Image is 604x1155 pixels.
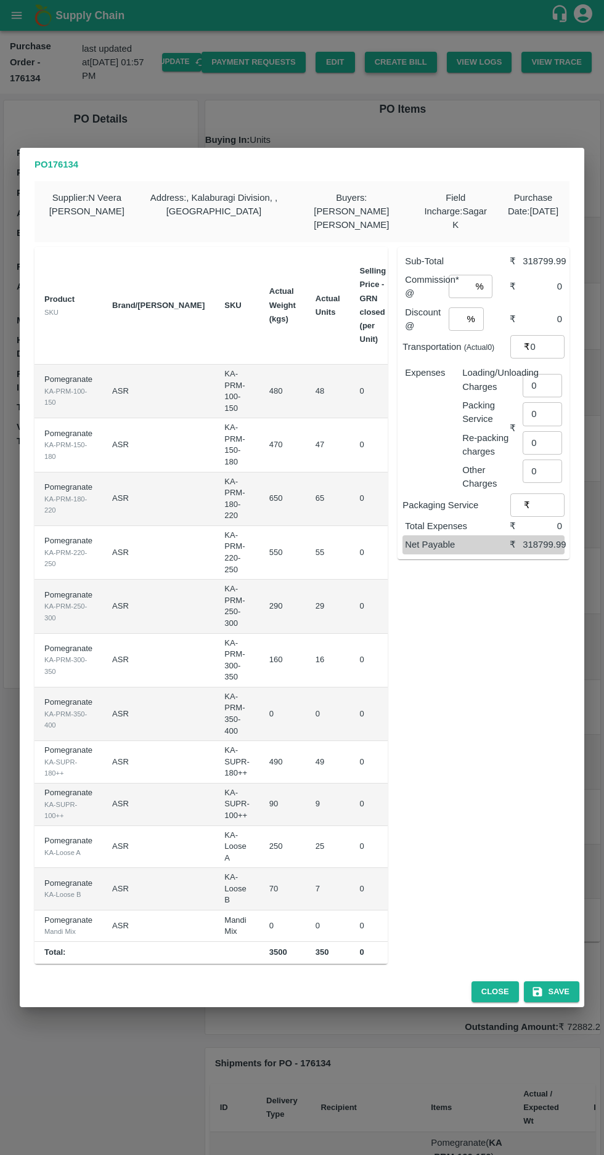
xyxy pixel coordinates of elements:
div: KA-PRM-100-150 [44,386,92,408]
div: ₹ [510,312,523,326]
td: ASR [102,365,214,418]
td: 0 [350,526,396,580]
td: 0 [350,910,396,942]
td: KA-Loose B [214,868,259,910]
div: KA-PRM-300-350 [44,654,92,677]
p: Loading/Unloading Charges [462,366,510,394]
div: KA-PRM-350-400 [44,708,92,731]
div: 318799.99 [523,538,562,551]
td: ASR [102,418,214,472]
td: Pomegranate [35,580,102,633]
td: KA-Loose A [214,826,259,869]
p: ₹ [524,498,530,512]
td: Pomegranate [35,365,102,418]
div: 318799.99 [523,254,562,268]
div: ₹ [510,538,523,551]
b: SKU [224,301,241,310]
td: ASR [102,826,214,869]
small: (Actual 0 ) [464,343,495,352]
td: 7 [306,868,350,910]
div: Purchase Date : [DATE] [497,181,569,242]
b: PO 176134 [35,160,78,169]
td: 480 [259,365,306,418]
td: 55 [306,526,350,580]
td: 290 [259,580,306,633]
div: KA-Loose A [44,847,92,858]
p: Packing Service [462,399,510,426]
div: SKU [44,307,92,318]
div: Field Incharge : Sagar K [414,181,497,242]
div: KA-PRM-250-300 [44,601,92,623]
td: Mandi Mix [214,910,259,942]
td: KA-PRM-100-150 [214,365,259,418]
td: Pomegranate [35,634,102,687]
td: ASR [102,687,214,741]
td: Pomegranate [35,687,102,741]
td: ASR [102,580,214,633]
td: KA-PRM-250-300 [214,580,259,633]
p: Other Charges [462,463,510,491]
td: 160 [259,634,306,687]
td: KA-PRM-220-250 [214,526,259,580]
b: 3500 [269,947,287,957]
b: Product [44,294,75,304]
b: 350 [316,947,329,957]
td: 470 [259,418,306,472]
td: 0 [306,687,350,741]
div: ₹ [510,519,523,533]
td: ASR [102,868,214,910]
td: 49 [306,741,350,784]
p: Net Payable [405,538,510,551]
div: Mandi Mix [44,926,92,937]
td: 0 [350,784,396,826]
td: 90 [259,784,306,826]
div: Supplier : N Veera [PERSON_NAME] [35,181,139,242]
td: 47 [306,418,350,472]
p: Total Expenses [405,519,510,533]
p: Packaging Service [402,498,510,512]
div: Buyers : [PERSON_NAME] [PERSON_NAME] [288,181,414,242]
b: 0 [360,947,364,957]
div: Address : , Kalaburagi Division, , [GEOGRAPHIC_DATA] [139,181,289,242]
td: Pomegranate [35,784,102,826]
div: KA-PRM-180-220 [44,493,92,516]
td: 0 [350,472,396,526]
b: Brand/[PERSON_NAME] [112,301,205,310]
p: ₹ [524,340,530,354]
b: Actual Units [316,294,340,317]
td: KA-PRM-180-220 [214,472,259,526]
td: KA-SUPR-100++ [214,784,259,826]
td: Pomegranate [35,826,102,869]
p: % [467,312,475,326]
td: ASR [102,784,214,826]
td: 25 [306,826,350,869]
button: Save [524,981,579,1003]
td: 550 [259,526,306,580]
td: 29 [306,580,350,633]
td: ASR [102,634,214,687]
p: Expenses [405,366,452,379]
td: 48 [306,365,350,418]
td: 0 [306,910,350,942]
td: 9 [306,784,350,826]
td: ASR [102,526,214,580]
p: Commission* @ [405,273,449,301]
td: KA-SUPR-180++ [214,741,259,784]
td: 0 [350,634,396,687]
p: % [476,280,484,293]
p: Discount @ [405,306,449,333]
div: 0 [523,280,562,293]
td: ASR [102,472,214,526]
td: 0 [259,687,306,741]
td: KA-PRM-300-350 [214,634,259,687]
div: ₹ [510,280,523,293]
div: KA-SUPR-180++ [44,756,92,779]
p: Re-packing charges [462,431,510,459]
td: KA-PRM-350-400 [214,687,259,741]
div: KA-SUPR-100++ [44,799,92,822]
td: 250 [259,826,306,869]
div: ₹ [510,421,523,435]
div: KA-PRM-150-180 [44,439,92,462]
td: 65 [306,472,350,526]
b: Total: [44,947,65,957]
